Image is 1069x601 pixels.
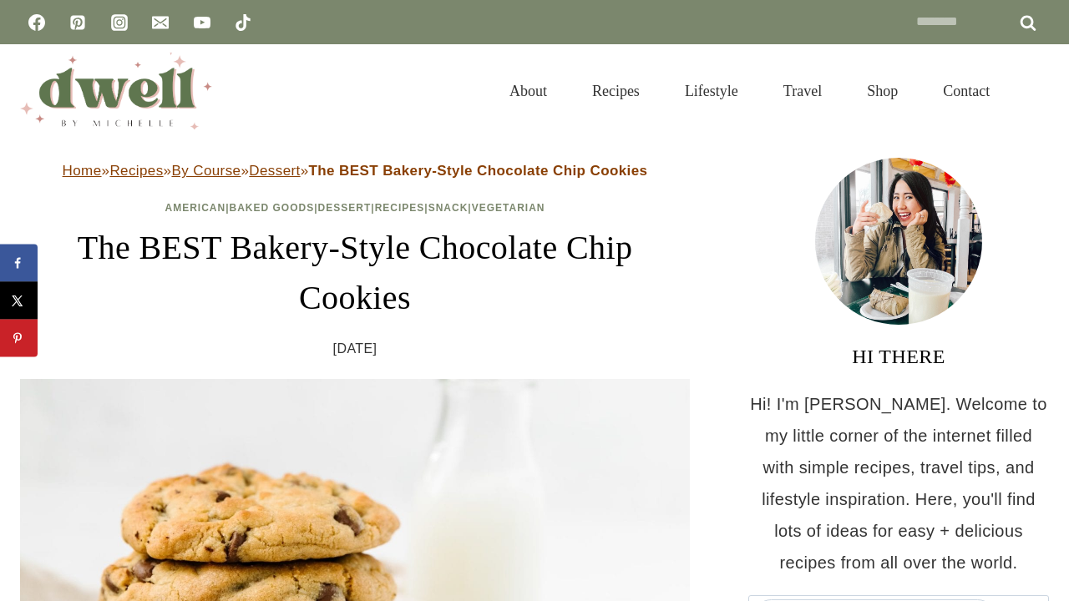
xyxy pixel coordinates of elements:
[20,6,53,39] a: Facebook
[920,62,1012,120] a: Contact
[1021,77,1049,105] button: View Search Form
[249,163,300,179] a: Dessert
[428,202,469,214] a: Snack
[748,388,1049,578] p: Hi! I'm [PERSON_NAME]. Welcome to my little corner of the internet filled with simple recipes, tr...
[63,163,648,179] span: » » » »
[165,202,545,214] span: | | | | |
[318,202,372,214] a: Dessert
[230,202,315,214] a: Baked Goods
[472,202,545,214] a: Vegetarian
[570,62,662,120] a: Recipes
[844,62,920,120] a: Shop
[185,6,219,39] a: YouTube
[20,53,212,129] img: DWELL by michelle
[761,62,844,120] a: Travel
[109,163,163,179] a: Recipes
[333,336,377,361] time: [DATE]
[171,163,241,179] a: By Course
[748,341,1049,371] h3: HI THERE
[61,6,94,39] a: Pinterest
[487,62,570,120] a: About
[63,163,102,179] a: Home
[103,6,136,39] a: Instagram
[144,6,177,39] a: Email
[309,163,648,179] strong: The BEST Bakery-Style Chocolate Chip Cookies
[226,6,260,39] a: TikTok
[165,202,226,214] a: American
[20,223,690,323] h1: The BEST Bakery-Style Chocolate Chip Cookies
[487,62,1012,120] nav: Primary Navigation
[375,202,425,214] a: Recipes
[662,62,761,120] a: Lifestyle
